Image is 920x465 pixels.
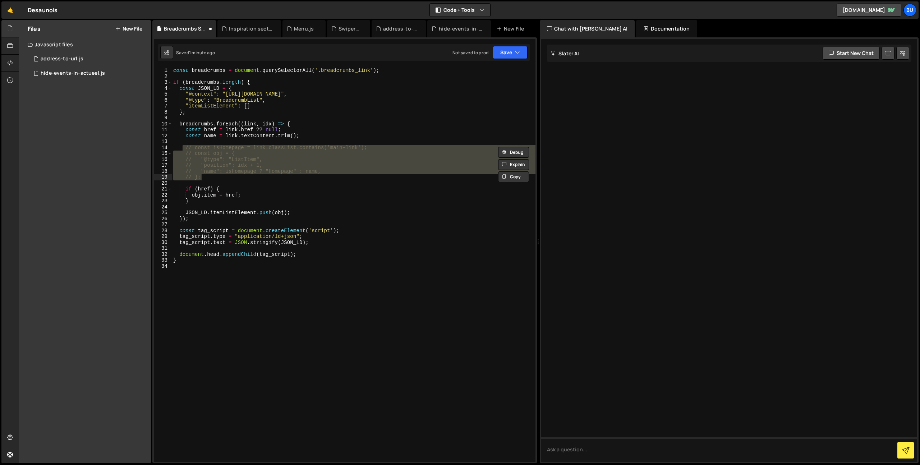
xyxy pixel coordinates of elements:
div: Menu.js [294,25,314,32]
h2: Files [28,25,41,33]
button: Copy [498,171,529,182]
div: 25 [154,210,172,216]
div: 14575/37681.js [28,52,151,66]
div: 14575/37702.js [28,66,151,80]
button: Explain [498,159,529,170]
div: 15 [154,151,172,157]
div: Chat with [PERSON_NAME] AI [540,20,635,37]
div: 19 [154,174,172,180]
div: 9 [154,115,172,121]
div: Desaunois [28,6,57,14]
div: hide-events-in-actueel.js [439,25,482,32]
div: 23 [154,198,172,204]
div: 11 [154,127,172,133]
div: 34 [154,263,172,270]
div: Breadcrumbs Schema.js [164,25,207,32]
div: 2 [154,74,172,80]
div: Inspiration section - home.js [229,25,272,32]
div: 18 [154,169,172,175]
div: 7 [154,103,172,109]
div: 1 [154,68,172,74]
div: 3 [154,79,172,86]
div: 4 [154,86,172,92]
div: 32 [154,252,172,258]
div: Javascript files [19,37,151,52]
div: Swipers.js [339,25,362,32]
button: Save [493,46,528,59]
div: 27 [154,222,172,228]
div: hide-events-in-actueel.js [41,70,105,77]
div: Not saved to prod [452,50,488,56]
div: 17 [154,162,172,169]
button: Start new chat [823,47,880,60]
div: 14 [154,145,172,151]
div: 21 [154,186,172,192]
div: 12 [154,133,172,139]
h2: Slater AI [551,50,579,57]
div: New File [497,25,527,32]
div: 1 minute ago [189,50,215,56]
div: 29 [154,234,172,240]
div: 13 [154,139,172,145]
div: address-to-url.js [41,56,83,62]
div: Saved [176,50,215,56]
button: Debug [498,147,529,158]
div: 5 [154,91,172,97]
div: 16 [154,157,172,163]
a: 🤙 [1,1,19,19]
div: 28 [154,228,172,234]
div: 30 [154,240,172,246]
div: Documentation [636,20,697,37]
div: 31 [154,245,172,252]
div: 24 [154,204,172,210]
div: 26 [154,216,172,222]
div: 10 [154,121,172,127]
div: 22 [154,192,172,198]
button: Code + Tools [430,4,490,17]
div: 20 [154,180,172,187]
a: [DOMAIN_NAME] [837,4,901,17]
a: Bu [903,4,916,17]
div: 6 [154,97,172,103]
div: 33 [154,257,172,263]
div: 8 [154,109,172,115]
button: New File [115,26,142,32]
div: address-to-url.js [383,25,417,32]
